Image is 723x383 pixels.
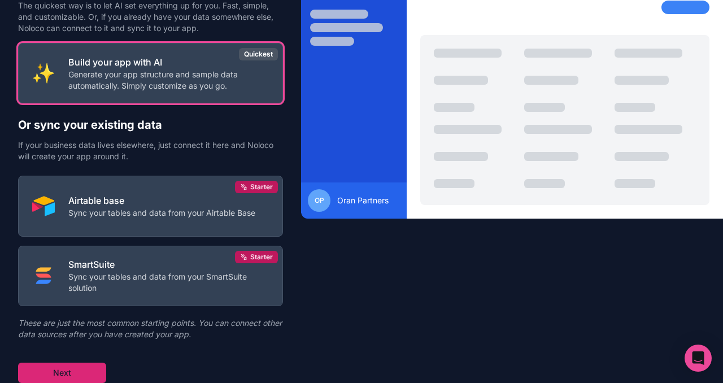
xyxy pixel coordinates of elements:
[68,55,269,69] p: Build your app with AI
[68,207,255,219] p: Sync your tables and data from your Airtable Base
[68,194,255,207] p: Airtable base
[32,62,55,85] img: INTERNAL_WITH_AI
[18,317,283,340] p: These are just the most common starting points. You can connect other data sources after you have...
[250,182,273,191] span: Starter
[239,48,278,60] div: Quickest
[685,345,712,372] div: Open Intercom Messenger
[32,264,55,287] img: SMART_SUITE
[18,176,283,236] button: AIRTABLEAirtable baseSync your tables and data from your Airtable BaseStarter
[68,69,269,92] p: Generate your app structure and sample data automatically. Simply customize as you go.
[337,195,389,206] span: Oran Partners
[18,363,106,383] button: Next
[32,195,55,217] img: AIRTABLE
[250,253,273,262] span: Starter
[68,271,269,294] p: Sync your tables and data from your SmartSuite solution
[68,258,269,271] p: SmartSuite
[18,117,283,133] h2: Or sync your existing data
[18,140,283,162] p: If your business data lives elsewhere, just connect it here and Noloco will create your app aroun...
[315,196,324,205] span: OP
[18,43,283,103] button: INTERNAL_WITH_AIBuild your app with AIGenerate your app structure and sample data automatically. ...
[18,246,283,306] button: SMART_SUITESmartSuiteSync your tables and data from your SmartSuite solutionStarter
